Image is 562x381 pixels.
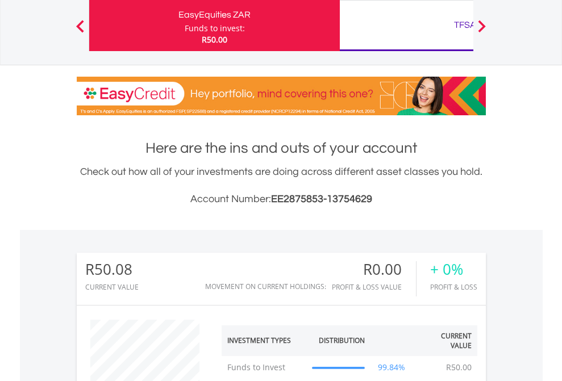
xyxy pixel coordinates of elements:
[205,283,326,290] div: Movement on Current Holdings:
[271,194,372,204] span: EE2875853-13754629
[319,336,365,345] div: Distribution
[85,283,139,291] div: CURRENT VALUE
[77,77,486,115] img: EasyCredit Promotion Banner
[69,26,91,37] button: Previous
[77,164,486,207] div: Check out how all of your investments are doing across different asset classes you hold.
[471,26,493,37] button: Next
[413,325,477,356] th: Current Value
[202,34,227,45] span: R50.00
[96,7,333,23] div: EasyEquities ZAR
[332,261,416,278] div: R0.00
[222,356,307,379] td: Funds to Invest
[85,261,139,278] div: R50.08
[332,283,416,291] div: Profit & Loss Value
[185,23,245,34] div: Funds to invest:
[370,356,413,379] td: 99.84%
[430,261,477,278] div: + 0%
[440,356,477,379] td: R50.00
[77,138,486,158] h1: Here are the ins and outs of your account
[430,283,477,291] div: Profit & Loss
[77,191,486,207] h3: Account Number:
[222,325,307,356] th: Investment Types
